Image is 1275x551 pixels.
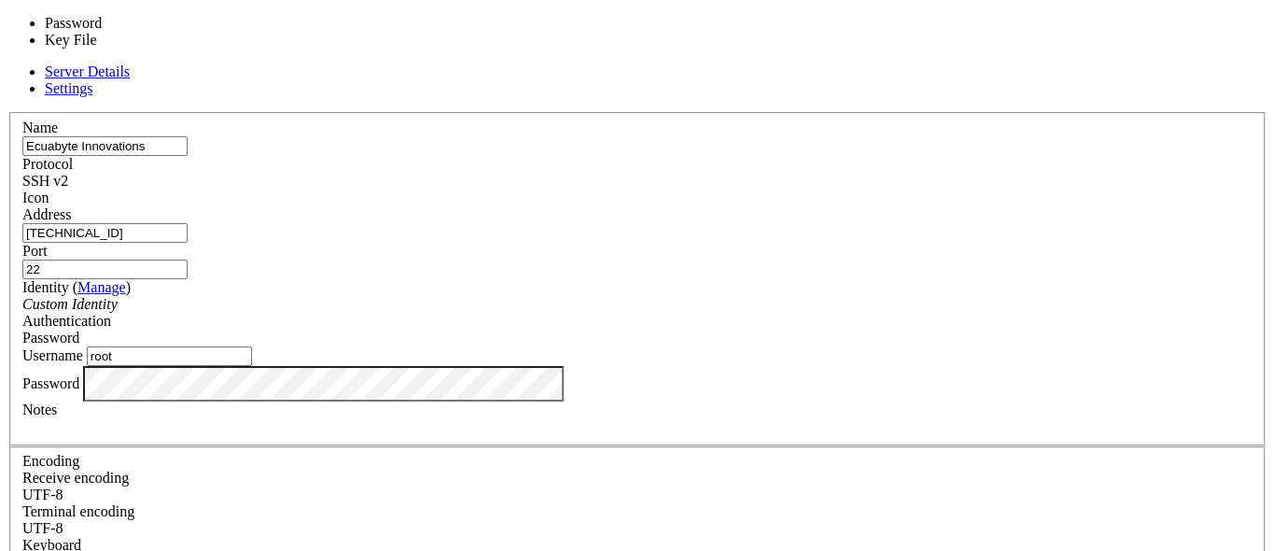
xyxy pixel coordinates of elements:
[22,520,63,536] span: UTF-8
[22,402,57,417] label: Notes
[22,190,49,205] label: Icon
[45,64,130,79] a: Server Details
[77,279,126,295] a: Manage
[22,136,188,156] input: Server Name
[22,206,71,222] label: Address
[22,313,111,329] label: Authentication
[22,347,83,363] label: Username
[22,243,48,259] label: Port
[22,520,1253,537] div: UTF-8
[22,156,73,172] label: Protocol
[22,470,129,486] label: Set the expected encoding for data received from the host. If the encodings do not match, visual ...
[22,453,79,469] label: Encoding
[22,296,118,312] i: Custom Identity
[22,120,58,135] label: Name
[22,330,1253,346] div: Password
[45,32,193,49] li: Key File
[22,173,68,189] span: SSH v2
[22,487,63,502] span: UTF-8
[7,7,1032,24] x-row: Access denied
[22,173,1253,190] div: SSH v2
[22,330,79,346] span: Password
[22,374,79,390] label: Password
[22,487,1253,503] div: UTF-8
[259,24,267,41] div: (32, 1)
[45,15,193,32] li: Password
[87,346,252,366] input: Login Username
[73,279,131,295] span: ( )
[22,296,1253,313] div: Custom Identity
[7,24,1032,41] x-row: root@[TECHNICAL_ID]'s password:
[22,503,134,519] label: The default terminal encoding. ISO-2022 enables character map translations (like graphics maps). ...
[22,279,131,295] label: Identity
[22,223,188,243] input: Host Name or IP
[45,80,93,96] a: Settings
[22,260,188,279] input: Port Number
